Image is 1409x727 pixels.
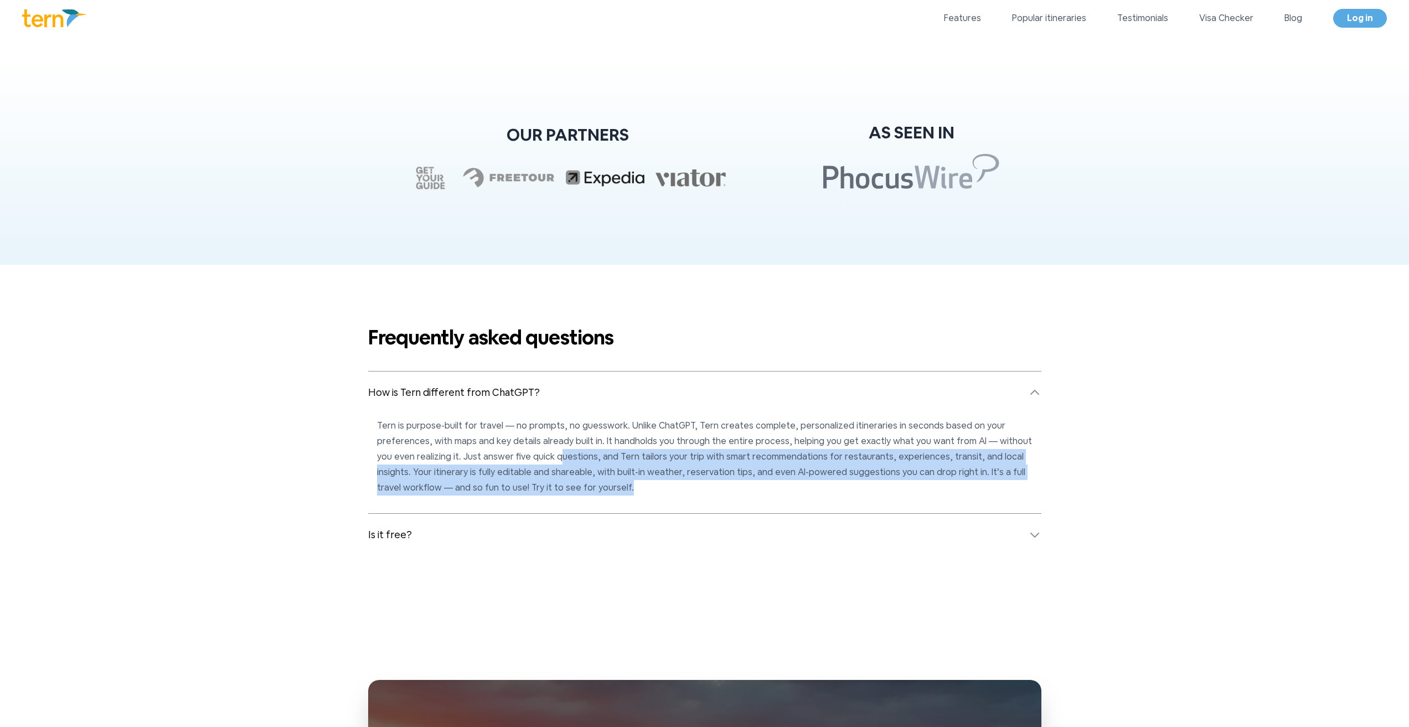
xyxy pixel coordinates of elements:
img: expedia [566,156,644,200]
img: viator [656,169,726,187]
p: Tern is purpose-built for travel — no prompts, no guesswork. Unlike ChatGPT, Tern creates complet... [377,418,1033,496]
a: Features [944,12,981,25]
h2: AS SEEN IN [869,123,954,143]
img: Phocuswire [823,154,999,189]
span: Is it free? [368,527,412,543]
a: Blog [1284,12,1302,25]
h2: OUR PARTNERS [507,125,629,145]
button: How is Tern different from ChatGPT? [368,372,1041,414]
a: Testimonials [1117,12,1168,25]
a: Visa Checker [1199,12,1253,25]
button: Is it free? [368,514,1041,556]
img: getyourguide [410,161,451,196]
h2: Frequently asked questions [368,327,1041,349]
span: Log in [1347,12,1373,24]
img: Logo [22,9,87,27]
img: freetour [462,167,555,189]
a: Log in [1333,9,1387,28]
a: Popular itineraries [1012,12,1086,25]
span: How is Tern different from ChatGPT? [368,385,540,400]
